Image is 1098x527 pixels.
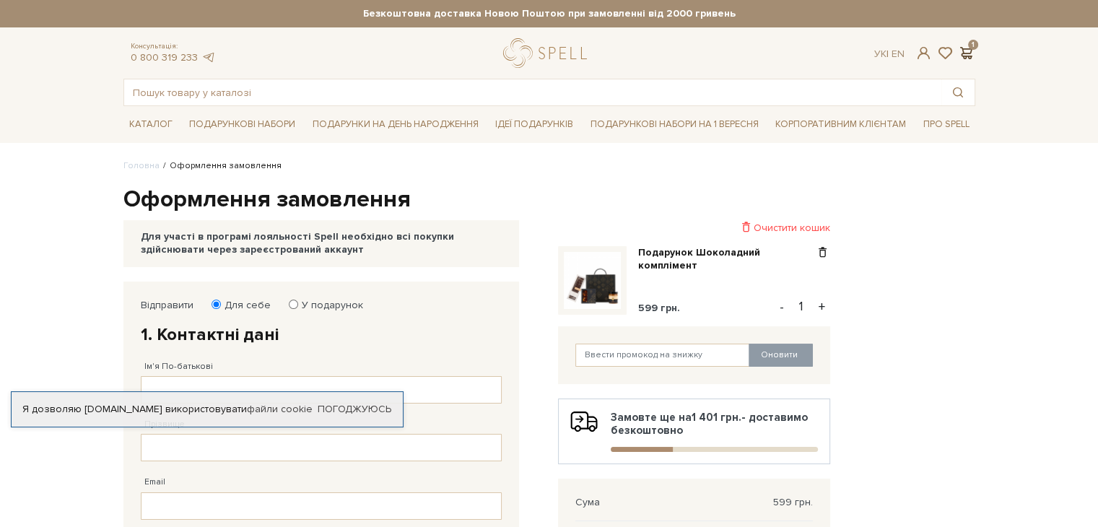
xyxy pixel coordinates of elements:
[141,299,193,312] label: Відправити
[144,360,213,373] label: Ім'я По-батькові
[131,42,216,51] span: Консультація:
[564,252,621,309] img: Подарунок Шоколадний комплімент
[183,113,301,136] a: Подарункові набори
[874,48,905,61] div: Ук
[123,160,160,171] a: Головна
[160,160,282,173] li: Оформлення замовлення
[215,299,271,312] label: Для себе
[141,230,502,256] div: Для участі в програмі лояльності Spell необхідно всі покупки здійснювати через зареєстрований акк...
[770,112,912,136] a: Корпоративним клієнтам
[307,113,484,136] a: Подарунки на День народження
[918,113,975,136] a: Про Spell
[886,48,889,60] span: |
[892,48,905,60] a: En
[247,403,313,415] a: файли cookie
[749,344,813,367] button: Оновити
[123,113,178,136] a: Каталог
[12,403,403,416] div: Я дозволяю [DOMAIN_NAME] використовувати
[638,302,680,314] span: 599 грн.
[558,221,830,235] div: Очистити кошик
[292,299,363,312] label: У подарунок
[585,112,764,136] a: Подарункові набори на 1 Вересня
[575,496,600,509] span: Сума
[489,113,579,136] a: Ідеї подарунків
[201,51,216,64] a: telegram
[773,496,813,509] span: 599 грн.
[318,403,391,416] a: Погоджуюсь
[775,296,789,318] button: -
[570,411,818,452] div: Замовте ще на - доставимо безкоштовно
[289,300,298,309] input: У подарунок
[941,79,975,105] button: Пошук товару у каталозі
[692,411,741,424] b: 1 401 грн.
[638,246,815,272] a: Подарунок Шоколадний комплімент
[131,51,198,64] a: 0 800 319 233
[503,38,593,68] a: logo
[124,79,941,105] input: Пошук товару у каталозі
[814,296,830,318] button: +
[212,300,221,309] input: Для себе
[575,344,750,367] input: Ввести промокод на знижку
[123,7,975,20] strong: Безкоштовна доставка Новою Поштою при замовленні від 2000 гривень
[123,185,975,215] h1: Оформлення замовлення
[144,476,165,489] label: Email
[141,323,502,346] h2: 1. Контактні дані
